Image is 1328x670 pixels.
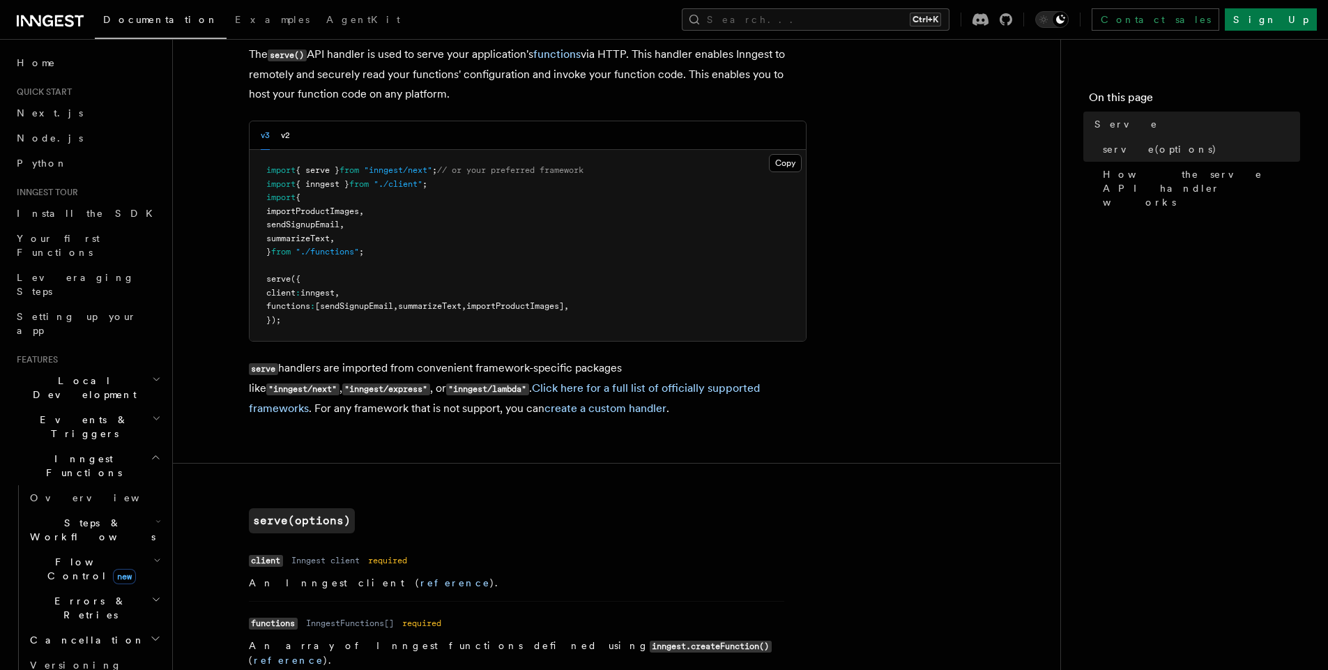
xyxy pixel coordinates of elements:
span: client [266,288,296,298]
span: importProductImages] [466,301,564,311]
span: "./client" [374,179,422,189]
button: v3 [261,121,270,150]
a: Leveraging Steps [11,265,164,304]
a: Your first Functions [11,226,164,265]
a: Setting up your app [11,304,164,343]
button: Search...Ctrl+K [682,8,949,31]
a: Documentation [95,4,227,39]
button: Toggle dark mode [1035,11,1069,28]
span: ; [422,179,427,189]
span: }); [266,315,281,325]
span: Examples [235,14,310,25]
span: , [564,301,569,311]
code: "inngest/next" [266,383,339,395]
a: Python [11,151,164,176]
button: Inngest Functions [11,446,164,485]
span: "inngest/next" [364,165,432,175]
button: Steps & Workflows [24,510,164,549]
p: An Inngest client ( ). [249,576,784,590]
a: create a custom handler [544,402,666,415]
span: } [266,247,271,257]
button: Errors & Retries [24,588,164,627]
span: , [339,220,344,229]
span: "./functions" [296,247,359,257]
button: Local Development [11,368,164,407]
dd: Inngest client [291,555,360,566]
a: serve(options) [1097,137,1300,162]
span: inngest [300,288,335,298]
a: How the serve API handler works [1097,162,1300,215]
span: Install the SDK [17,208,161,219]
a: serve(options) [249,508,355,533]
span: { serve } [296,165,339,175]
span: Errors & Retries [24,594,151,622]
span: Quick start [11,86,72,98]
button: v2 [281,121,290,150]
span: importProductImages [266,206,359,216]
span: Overview [30,492,174,503]
span: ({ [291,274,300,284]
span: Python [17,158,68,169]
span: Inngest tour [11,187,78,198]
button: Events & Triggers [11,407,164,446]
span: Local Development [11,374,152,402]
span: AgentKit [326,14,400,25]
code: client [249,555,283,567]
a: Node.js [11,125,164,151]
code: inngest.createFunction() [650,641,772,653]
code: functions [249,618,298,630]
a: Examples [227,4,318,38]
span: new [113,569,136,584]
span: , [461,301,466,311]
a: reference [254,655,323,666]
span: , [330,234,335,243]
span: { [296,192,300,202]
span: Node.js [17,132,83,144]
span: ; [432,165,437,175]
span: serve [266,274,291,284]
a: Next.js [11,100,164,125]
span: Home [17,56,56,70]
a: Home [11,50,164,75]
span: [sendSignupEmail [315,301,393,311]
span: import [266,179,296,189]
span: Events & Triggers [11,413,152,441]
span: // or your preferred framework [437,165,583,175]
span: : [296,288,300,298]
span: from [349,179,369,189]
dd: required [368,555,407,566]
p: The API handler is used to serve your application's via HTTP. This handler enables Inngest to rem... [249,45,807,104]
p: An array of Inngest functions defined using ( ). [249,639,784,667]
span: : [310,301,315,311]
span: serve(options) [1103,142,1217,156]
code: serve() [268,50,307,61]
button: Cancellation [24,627,164,653]
span: Serve [1094,117,1158,131]
span: How the serve API handler works [1103,167,1300,209]
dd: required [402,618,441,629]
span: functions [266,301,310,311]
span: Cancellation [24,633,145,647]
span: Your first Functions [17,233,100,258]
a: Serve [1089,112,1300,137]
span: Next.js [17,107,83,119]
span: import [266,165,296,175]
span: { inngest } [296,179,349,189]
a: functions [533,47,581,61]
h4: On this page [1089,89,1300,112]
span: from [271,247,291,257]
span: Setting up your app [17,311,137,336]
span: Documentation [103,14,218,25]
span: from [339,165,359,175]
a: reference [420,577,490,588]
span: Leveraging Steps [17,272,135,297]
kbd: Ctrl+K [910,13,941,26]
span: ; [359,247,364,257]
code: "inngest/lambda" [446,383,529,395]
a: AgentKit [318,4,409,38]
span: sendSignupEmail [266,220,339,229]
dd: InngestFunctions[] [306,618,394,629]
button: Flow Controlnew [24,549,164,588]
span: Features [11,354,58,365]
span: summarizeText [398,301,461,311]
